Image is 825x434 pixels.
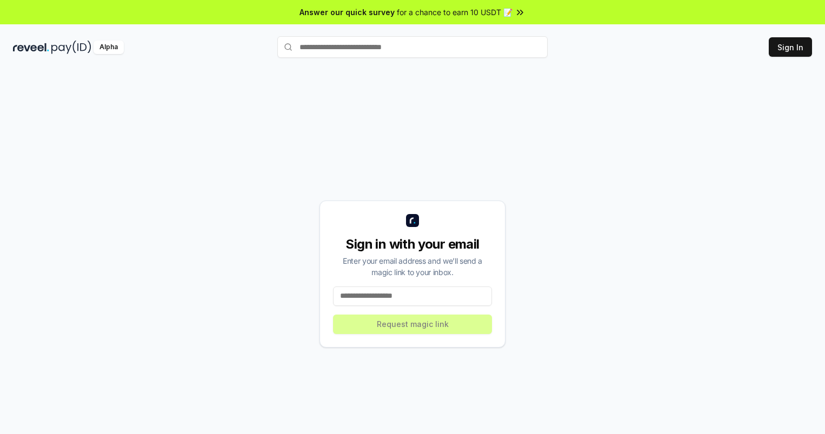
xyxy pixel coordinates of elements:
div: Sign in with your email [333,236,492,253]
img: logo_small [406,214,419,227]
img: reveel_dark [13,41,49,54]
span: Answer our quick survey [300,6,395,18]
div: Alpha [94,41,124,54]
button: Sign In [769,37,812,57]
span: for a chance to earn 10 USDT 📝 [397,6,513,18]
div: Enter your email address and we’ll send a magic link to your inbox. [333,255,492,278]
img: pay_id [51,41,91,54]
